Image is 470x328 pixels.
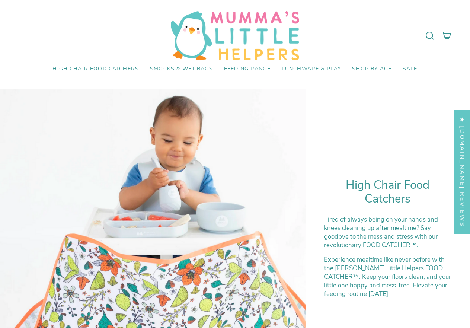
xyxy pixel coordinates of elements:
a: Smocks & Wet Bags [144,60,218,78]
span: High Chair Food Catchers [52,66,139,72]
a: Shop by Age [346,60,397,78]
img: Mumma’s Little Helpers [171,11,299,60]
span: Shop by Age [352,66,391,72]
a: Feeding Range [218,60,276,78]
a: SALE [397,60,423,78]
span: Feeding Range [224,66,271,72]
span: SALE [403,66,418,72]
a: High Chair Food Catchers [47,60,144,78]
div: Experience mealtime like never before with the [PERSON_NAME] Little Helpers FOOD CATCHER™. Keep y... [324,255,451,298]
span: Lunchware & Play [282,66,341,72]
span: Smocks & Wet Bags [150,66,213,72]
div: Click to open Judge.me floating reviews tab [454,110,470,234]
p: Tired of always being on your hands and knees cleaning up after mealtime? Say goodbye to the mess... [324,215,451,249]
a: Lunchware & Play [276,60,346,78]
h1: High Chair Food Catchers [324,178,451,206]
